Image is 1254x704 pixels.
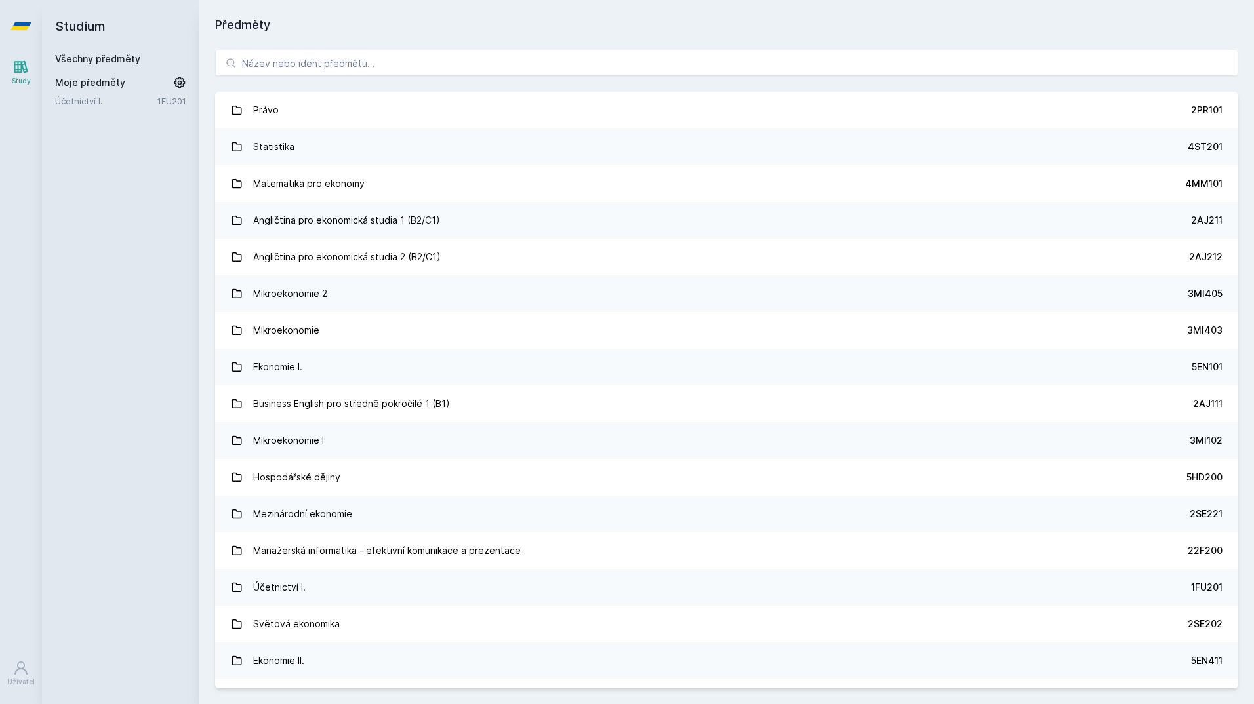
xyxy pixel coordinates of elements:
div: 3MI405 [1188,287,1223,300]
div: 2AJ211 [1191,214,1223,227]
a: Účetnictví I. 1FU201 [215,569,1238,606]
div: Účetnictví I. [253,574,306,600]
div: 2AJ111 [1193,397,1223,410]
a: Právo 2PR101 [215,92,1238,128]
a: Ekonomie II. 5EN411 [215,642,1238,679]
div: 5EN411 [1191,654,1223,667]
a: Hospodářské dějiny 5HD200 [215,459,1238,496]
div: Mezinárodní ekonomie [253,501,352,527]
div: Mikroekonomie [253,317,319,343]
div: 1FU201 [1191,581,1223,594]
a: Matematika pro ekonomy 4MM101 [215,165,1238,202]
div: Business English pro středně pokročilé 1 (B1) [253,391,450,417]
a: Mikroekonomie I 3MI102 [215,422,1238,459]
div: Mikroekonomie 2 [253,281,327,307]
a: Statistika 4ST201 [215,128,1238,165]
div: Světová ekonomika [253,611,340,637]
div: 22F200 [1188,544,1223,557]
div: Angličtina pro ekonomická studia 2 (B2/C1) [253,244,441,270]
input: Název nebo ident předmětu… [215,50,1238,76]
div: 5HD200 [1186,471,1223,484]
div: Manažerská informatika - efektivní komunikace a prezentace [253,538,521,564]
a: Všechny předměty [55,53,140,64]
a: Angličtina pro ekonomická studia 2 (B2/C1) 2AJ212 [215,239,1238,275]
div: Angličtina pro ekonomická studia 1 (B2/C1) [253,207,440,233]
a: Mikroekonomie 3MI403 [215,312,1238,349]
a: 1FU201 [157,96,186,106]
div: 5EN101 [1192,361,1223,374]
a: Ekonomie I. 5EN101 [215,349,1238,385]
a: Mikroekonomie 2 3MI405 [215,275,1238,312]
div: Ekonomie I. [253,354,302,380]
div: 4MM101 [1185,177,1223,190]
div: 3MI102 [1190,434,1223,447]
a: Světová ekonomika 2SE202 [215,606,1238,642]
a: Angličtina pro ekonomická studia 1 (B2/C1) 2AJ211 [215,202,1238,239]
a: Účetnictví I. [55,94,157,108]
span: Moje předměty [55,76,125,89]
div: 2SE202 [1188,617,1223,631]
div: 2SE221 [1190,507,1223,520]
div: Ekonomie II. [253,648,304,674]
div: Právo [253,97,279,123]
div: 4ST201 [1188,140,1223,153]
div: 3MI403 [1187,324,1223,337]
div: Matematika pro ekonomy [253,170,365,197]
h1: Předměty [215,16,1238,34]
div: Uživatel [7,677,35,687]
a: Mezinárodní ekonomie 2SE221 [215,496,1238,532]
div: 2AJ212 [1189,250,1223,264]
div: Mikroekonomie I [253,427,324,454]
a: Uživatel [3,654,39,694]
a: Manažerská informatika - efektivní komunikace a prezentace 22F200 [215,532,1238,569]
div: Statistika [253,134,294,160]
a: Study [3,52,39,92]
div: Study [12,76,31,86]
a: Business English pro středně pokročilé 1 (B1) 2AJ111 [215,385,1238,422]
div: 2PR101 [1191,104,1223,117]
div: Hospodářské dějiny [253,464,340,490]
